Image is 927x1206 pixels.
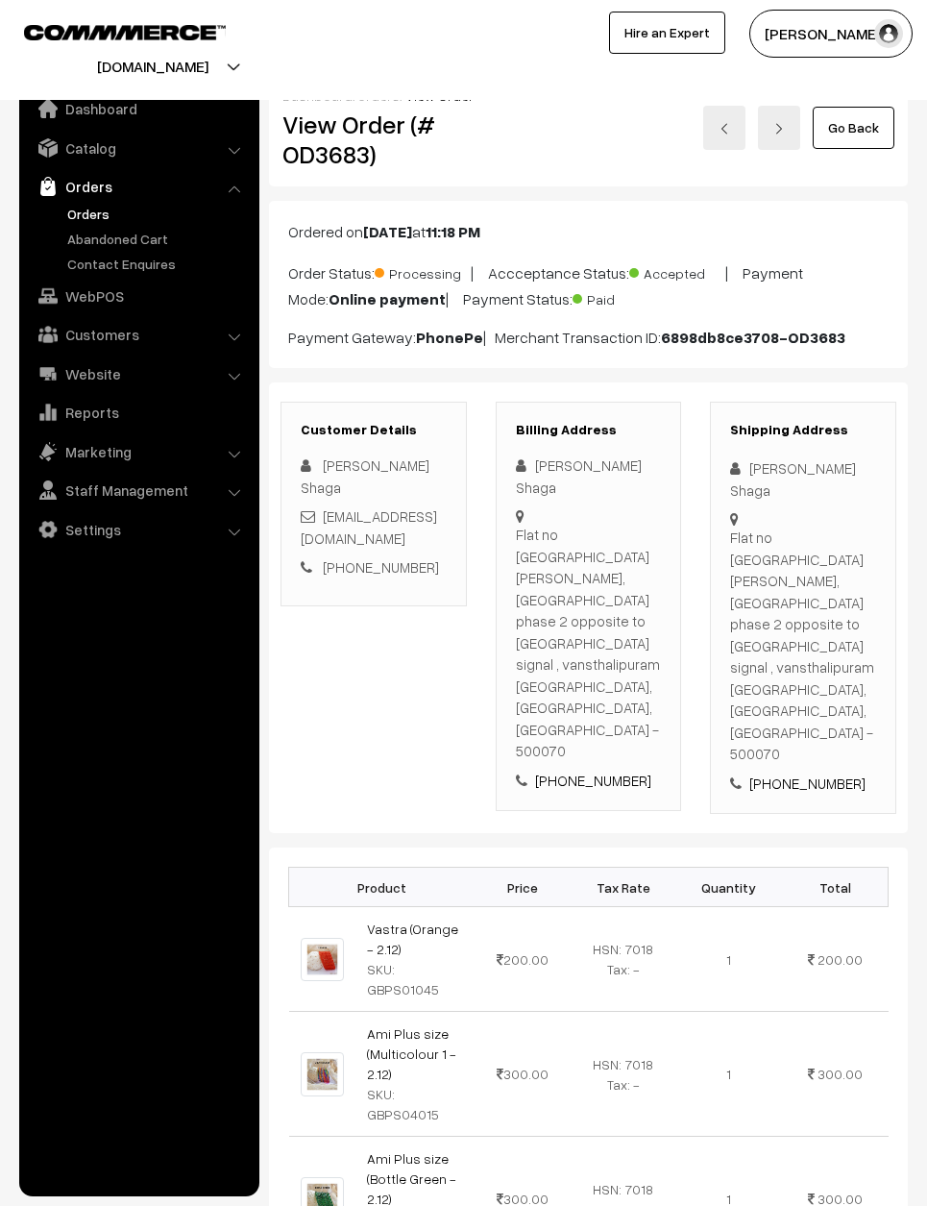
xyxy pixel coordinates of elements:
[323,558,439,576] a: [PHONE_NUMBER]
[375,258,471,283] span: Processing
[288,258,889,310] p: Order Status: | Accceptance Status: | Payment Mode: | Payment Status:
[24,279,253,313] a: WebPOS
[676,868,782,907] th: Quantity
[719,123,730,135] img: left-arrow.png
[367,959,464,999] div: SKU: GBPS01045
[288,326,889,349] p: Payment Gateway: | Merchant Transaction ID:
[661,328,845,347] b: 6898db8ce3708-OD3683
[367,921,458,957] a: Vastra (Orange - 2.12)
[329,289,446,308] b: Online payment
[30,42,276,90] button: [DOMAIN_NAME]
[817,951,863,968] span: 200.00
[301,456,429,496] span: [PERSON_NAME] Shaga
[62,254,253,274] a: Contact Enquires
[301,1052,344,1095] img: 7.jpg
[730,527,876,765] div: Flat no [GEOGRAPHIC_DATA][PERSON_NAME], [GEOGRAPHIC_DATA] phase 2 opposite to [GEOGRAPHIC_DATA] s...
[573,284,669,309] span: Paid
[24,395,253,430] a: Reports
[24,434,253,469] a: Marketing
[24,357,253,391] a: Website
[571,868,676,907] th: Tax Rate
[24,25,226,39] img: COMMMERCE
[24,512,253,547] a: Settings
[609,12,725,54] a: Hire an Expert
[730,457,876,501] div: [PERSON_NAME] Shaga
[773,123,785,135] img: right-arrow.png
[476,868,571,907] th: Price
[301,938,344,981] img: 02.jpg
[24,19,192,42] a: COMMMERCE
[593,941,653,977] span: HSN: 7018 Tax: -
[367,1084,464,1124] div: SKU: GBPS04015
[288,220,889,243] p: Ordered on at
[535,772,651,789] a: [PHONE_NUMBER]
[749,775,866,792] a: [PHONE_NUMBER]
[24,131,253,165] a: Catalog
[24,317,253,352] a: Customers
[516,422,662,438] h3: Billing Address
[749,10,913,58] button: [PERSON_NAME]
[363,222,412,241] b: [DATE]
[24,473,253,507] a: Staff Management
[497,951,549,968] span: 200.00
[593,1056,653,1093] span: HSN: 7018 Tax: -
[282,110,467,169] h2: View Order (# OD3683)
[367,1025,456,1082] a: Ami Plus size (Multicolour 1 - 2.12)
[301,507,437,547] a: [EMAIL_ADDRESS][DOMAIN_NAME]
[426,222,480,241] b: 11:18 PM
[782,868,888,907] th: Total
[726,951,731,968] span: 1
[629,258,725,283] span: Accepted
[24,169,253,204] a: Orders
[62,229,253,249] a: Abandoned Cart
[62,204,253,224] a: Orders
[301,422,447,438] h3: Customer Details
[516,524,662,762] div: Flat no [GEOGRAPHIC_DATA][PERSON_NAME], [GEOGRAPHIC_DATA] phase 2 opposite to [GEOGRAPHIC_DATA] s...
[730,422,876,438] h3: Shipping Address
[874,19,903,48] img: user
[289,868,476,907] th: Product
[416,328,483,347] b: PhonePe
[817,1066,863,1082] span: 300.00
[516,455,662,498] div: [PERSON_NAME] Shaga
[813,107,894,149] a: Go Back
[497,1066,549,1082] span: 300.00
[726,1066,731,1082] span: 1
[24,91,253,126] a: Dashboard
